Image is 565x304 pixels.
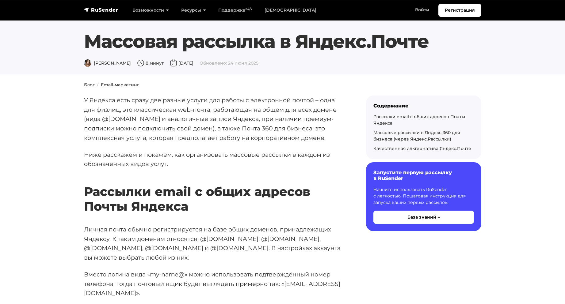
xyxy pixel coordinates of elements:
[373,170,474,181] h6: Запустите первую рассылку в RuSender
[137,59,144,67] img: Время чтения
[373,146,471,151] a: Качественная альтернатива Яндекс.Почте
[80,82,485,88] nav: breadcrumb
[212,4,258,17] a: Поддержка24/7
[84,96,346,143] p: У Яндекса есть сразу две разные услуги для работы с электронной почтой – одна для физлиц, это кла...
[258,4,323,17] a: [DEMOGRAPHIC_DATA]
[84,30,448,52] h1: Массовая рассылка в Яндекс.Почте
[95,82,139,88] li: Email-маркетинг
[373,114,465,126] a: Рассылки email с общих адресов Почты Яндекса
[366,162,481,231] a: Запустите первую рассылку в RuSender Начните использовать RuSender с легкостью. Пошаговая инструк...
[200,60,258,66] span: Обновлено: 24 июня 2025
[438,4,481,17] a: Регистрация
[84,7,118,13] img: RuSender
[84,270,346,298] p: Вместо логина вида «my-name@» можно использовать подтверждённый номер телефона. Тогда почтовый ящ...
[84,225,346,262] p: Личная почта обычно регистрируется на базе общих доменов, принадлежащих Яндексу. К таким доменам ...
[84,150,346,169] p: Ниже расскажем и покажем, как организовать массовые рассылки в каждом из обозначенных видов услуг.
[84,166,346,214] h2: Рассылки email с общих адресов Почты Яндекса
[170,60,193,66] span: [DATE]
[84,60,131,66] span: [PERSON_NAME]
[84,82,95,88] a: Блог
[245,7,252,11] sup: 24/7
[170,59,177,67] img: Дата публикации
[137,60,164,66] span: 8 минут
[373,186,474,206] p: Начните использовать RuSender с легкостью. Пошаговая инструкция для запуска ваших первых рассылок.
[373,211,474,224] button: База знаний →
[126,4,175,17] a: Возможности
[373,103,474,109] div: Содержание
[409,4,435,16] a: Войти
[175,4,212,17] a: Ресурсы
[373,130,460,142] a: Массовые рассылки в Яндекс 360 для бизнеса (через Яндекс.Рассылки)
